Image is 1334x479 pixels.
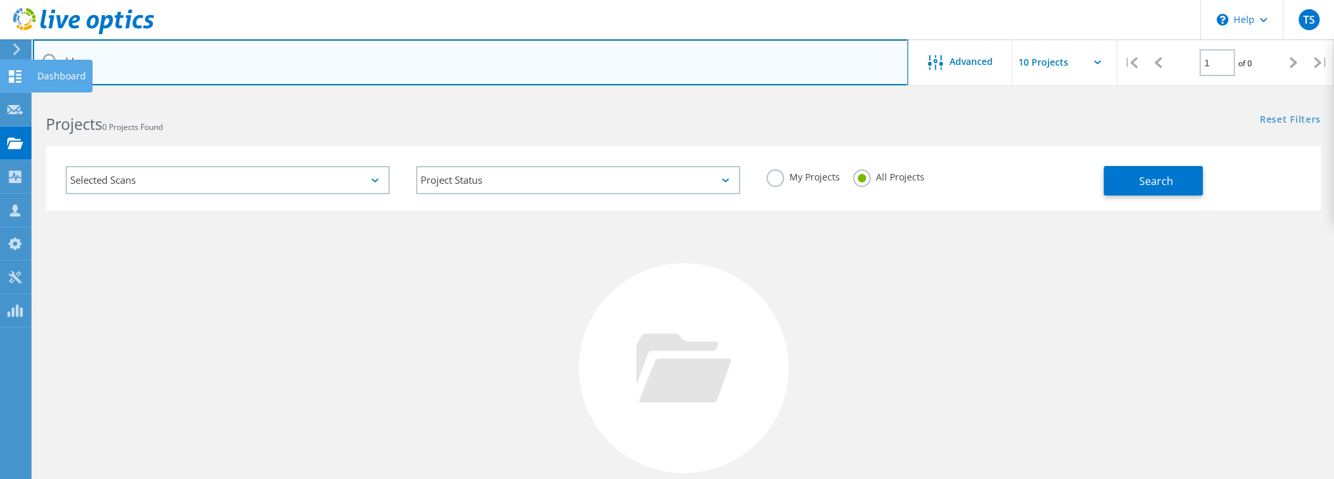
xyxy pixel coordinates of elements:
[1217,14,1228,26] svg: \n
[1104,166,1203,196] button: Search
[416,166,740,194] div: Project Status
[853,169,925,182] label: All Projects
[46,114,102,135] b: Projects
[1139,174,1173,188] span: Search
[1117,39,1144,86] div: |
[102,121,163,133] span: 0 Projects Found
[13,28,154,37] a: Live Optics Dashboard
[766,169,840,182] label: My Projects
[1260,115,1321,126] a: Reset Filters
[33,39,908,85] input: Search projects by name, owner, ID, company, etc
[37,72,86,81] div: Dashboard
[1303,14,1314,25] span: TS
[1307,39,1334,86] div: |
[1238,58,1252,69] span: of 0
[66,166,390,194] div: Selected Scans
[949,57,993,66] span: Advanced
